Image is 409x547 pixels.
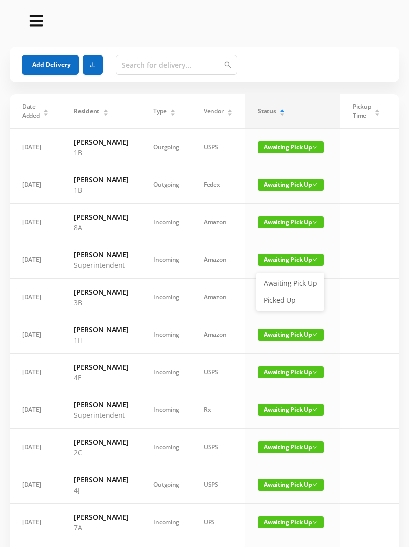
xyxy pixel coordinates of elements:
[280,112,285,115] i: icon: caret-down
[74,372,128,383] p: 4E
[10,391,61,429] td: [DATE]
[258,479,324,491] span: Awaiting Pick Up
[10,354,61,391] td: [DATE]
[10,316,61,354] td: [DATE]
[74,174,128,185] h6: [PERSON_NAME]
[312,482,317,487] i: icon: down
[10,204,61,241] td: [DATE]
[74,335,128,345] p: 1H
[141,204,192,241] td: Incoming
[10,279,61,316] td: [DATE]
[74,287,128,297] h6: [PERSON_NAME]
[258,216,324,228] span: Awaiting Pick Up
[22,55,79,75] button: Add Delivery
[375,112,380,115] i: icon: caret-down
[74,399,128,410] h6: [PERSON_NAME]
[170,112,176,115] i: icon: caret-down
[141,166,192,204] td: Outgoing
[141,391,192,429] td: Incoming
[74,249,128,260] h6: [PERSON_NAME]
[43,108,49,114] div: Sort
[74,437,128,447] h6: [PERSON_NAME]
[74,147,128,158] p: 1B
[192,241,245,279] td: Amazon
[279,108,285,114] div: Sort
[353,102,371,120] span: Pickup Time
[192,354,245,391] td: USPS
[43,112,49,115] i: icon: caret-down
[192,466,245,504] td: USPS
[10,166,61,204] td: [DATE]
[22,102,40,120] span: Date Added
[74,485,128,495] p: 4J
[103,108,109,114] div: Sort
[192,504,245,541] td: UPS
[258,254,324,266] span: Awaiting Pick Up
[10,466,61,504] td: [DATE]
[74,185,128,195] p: 1B
[258,404,324,416] span: Awaiting Pick Up
[227,112,233,115] i: icon: caret-down
[192,316,245,354] td: Amazon
[192,391,245,429] td: Rx
[258,179,324,191] span: Awaiting Pick Up
[312,257,317,262] i: icon: down
[258,107,276,116] span: Status
[258,141,324,153] span: Awaiting Pick Up
[74,362,128,372] h6: [PERSON_NAME]
[312,445,317,450] i: icon: down
[192,129,245,166] td: USPS
[258,275,323,291] a: Awaiting Pick Up
[141,354,192,391] td: Incoming
[141,241,192,279] td: Incoming
[312,370,317,375] i: icon: down
[258,441,324,453] span: Awaiting Pick Up
[258,292,323,308] a: Picked Up
[258,366,324,378] span: Awaiting Pick Up
[103,108,108,111] i: icon: caret-up
[141,129,192,166] td: Outgoing
[312,520,317,525] i: icon: down
[141,429,192,466] td: Incoming
[74,212,128,222] h6: [PERSON_NAME]
[74,222,128,233] p: 8A
[43,108,49,111] i: icon: caret-up
[74,410,128,420] p: Superintendent
[224,61,231,68] i: icon: search
[141,316,192,354] td: Incoming
[10,504,61,541] td: [DATE]
[10,129,61,166] td: [DATE]
[312,145,317,150] i: icon: down
[74,324,128,335] h6: [PERSON_NAME]
[141,279,192,316] td: Incoming
[153,107,166,116] span: Type
[170,108,176,114] div: Sort
[74,512,128,522] h6: [PERSON_NAME]
[280,108,285,111] i: icon: caret-up
[258,329,324,341] span: Awaiting Pick Up
[74,297,128,308] p: 3B
[192,429,245,466] td: USPS
[170,108,176,111] i: icon: caret-up
[116,55,237,75] input: Search for delivery...
[141,504,192,541] td: Incoming
[141,466,192,504] td: Outgoing
[74,137,128,147] h6: [PERSON_NAME]
[204,107,223,116] span: Vendor
[74,474,128,485] h6: [PERSON_NAME]
[10,241,61,279] td: [DATE]
[74,260,128,270] p: Superintendent
[312,182,317,187] i: icon: down
[74,447,128,458] p: 2C
[192,204,245,241] td: Amazon
[103,112,108,115] i: icon: caret-down
[10,429,61,466] td: [DATE]
[312,220,317,225] i: icon: down
[374,108,380,114] div: Sort
[192,166,245,204] td: Fedex
[192,279,245,316] td: Amazon
[312,332,317,337] i: icon: down
[227,108,233,114] div: Sort
[74,522,128,533] p: 7A
[227,108,233,111] i: icon: caret-up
